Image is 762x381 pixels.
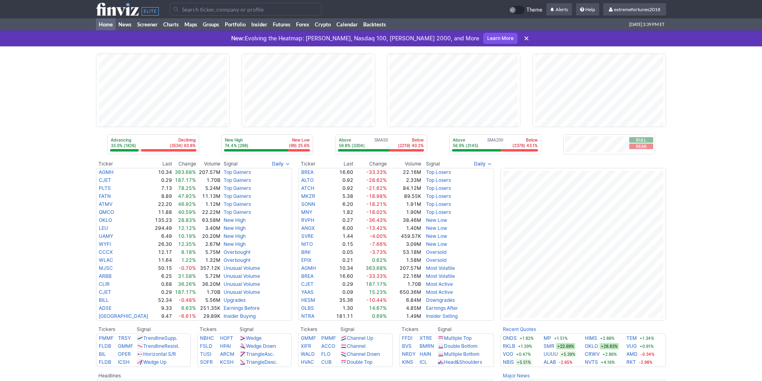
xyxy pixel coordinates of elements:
[196,240,221,248] td: 2.67M
[170,137,196,143] p: Declining
[301,185,314,191] a: ATCH
[99,297,109,303] a: BILL
[224,305,260,311] a: Earnings Before
[220,335,233,341] a: HOFT
[526,6,542,14] span: Theme
[354,160,388,168] th: Change
[321,359,332,365] a: CUB
[629,144,653,149] button: Bear
[387,216,422,224] td: 38.46M
[99,201,112,207] a: ATMV
[248,18,270,30] a: Insider
[426,281,453,287] a: Most Active
[99,343,111,349] a: FLDB
[224,169,251,175] a: Top Gainers
[426,249,446,255] a: Oversold
[402,343,412,349] a: BVS
[444,335,472,341] a: Multiple Top
[370,241,387,247] span: -7.66%
[326,232,354,240] td: 1.44
[153,192,172,200] td: 8.89
[387,280,422,288] td: 1.70B
[387,208,422,216] td: 1.90M
[172,160,196,168] th: Change
[178,241,196,247] span: 12.35%
[503,358,514,366] a: NBIS
[196,264,221,272] td: 357.12K
[224,185,251,191] a: Top Gainers
[387,232,422,240] td: 459.57K
[220,351,234,357] a: ARCM
[546,3,572,16] a: Alerts
[111,137,136,143] p: Advancing
[246,359,277,365] a: TriangleDesc.
[626,350,638,358] a: AMD
[301,217,314,223] a: RVPH
[301,351,315,357] a: WALD
[370,233,387,239] span: -4.00%
[224,289,260,295] a: Unusual Volume
[196,216,221,224] td: 63.58M
[426,225,447,231] a: New Low
[196,232,221,240] td: 20.20M
[326,240,354,248] td: 0.15
[347,359,372,365] a: Double Top
[387,168,422,176] td: 22.16M
[143,335,164,341] span: Trendline
[143,359,166,365] a: Wedge Up
[301,209,312,215] a: MNY
[420,359,427,365] a: ICL
[143,335,177,341] a: TrendlineSupp.
[426,217,447,223] a: New Low
[99,265,113,271] a: MJSC
[360,18,389,30] a: Backtests
[503,350,513,358] a: VOO
[366,265,387,271] span: 363.68%
[585,358,598,366] a: NVTS
[426,177,451,183] a: Top Losers
[544,334,551,342] a: MP
[366,201,387,207] span: -18.21%
[366,281,387,287] span: 187.17%
[298,160,326,168] th: Ticker
[503,334,517,342] a: ONDS
[196,224,221,232] td: 3.40M
[544,350,558,358] a: UUUU
[293,18,312,30] a: Forex
[503,326,536,332] a: Recent Quotes
[96,18,116,30] a: Home
[181,249,196,255] span: 8.18%
[99,241,111,247] a: WYFI
[301,249,310,255] a: BINI
[301,193,315,199] a: MKZR
[170,3,322,16] input: Search
[153,256,172,264] td: 11.64
[312,18,334,30] a: Crypto
[224,233,246,239] a: New High
[366,217,387,223] span: -36.43%
[472,160,494,168] button: Signals interval
[153,240,172,248] td: 26.30
[444,351,480,357] a: Multiple Bottom
[134,18,160,30] a: Screener
[143,343,179,349] a: TrendlineResist.
[366,177,387,183] span: -28.62%
[200,343,212,349] a: FSLD
[339,143,365,148] p: 59.8% (3304)
[99,233,113,239] a: UAMY
[387,288,422,296] td: 650.36M
[301,241,313,247] a: NITO
[153,176,172,184] td: 0.29
[153,280,172,288] td: 0.68
[338,137,424,149] div: SMA50
[99,359,111,365] a: FLDB
[426,257,446,263] a: Oversold
[222,18,248,30] a: Portfolio
[178,217,196,223] span: 28.83%
[387,264,422,272] td: 207.57M
[426,289,453,295] a: Most Active
[196,248,221,256] td: 5.75M
[153,168,172,176] td: 10.34
[153,224,172,232] td: 294.49
[326,256,354,264] td: 0.21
